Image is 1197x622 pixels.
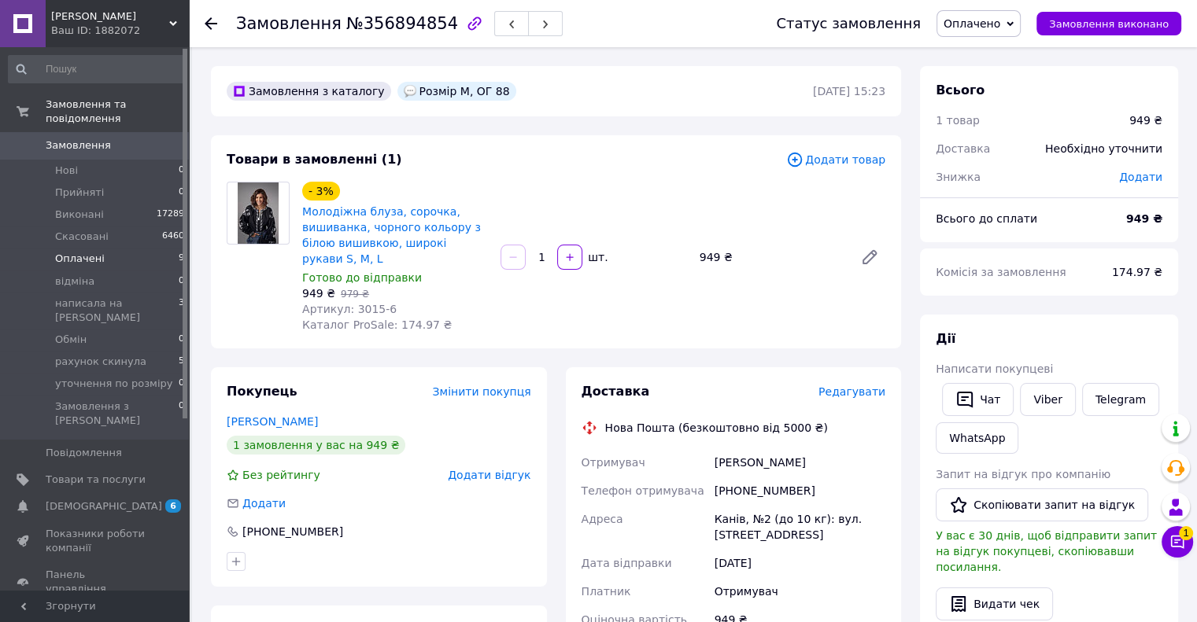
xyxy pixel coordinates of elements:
[433,385,531,398] span: Змінити покупця
[302,182,340,201] div: - 3%
[302,287,335,300] span: 949 ₴
[55,333,87,347] span: Обмін
[1129,112,1162,128] div: 949 ₴
[1049,18,1169,30] span: Замовлення виконано
[46,499,162,513] span: [DEMOGRAPHIC_DATA]
[238,182,279,244] img: Молодіжна блуза, сорочка, вишиванка, чорного кольору з білою вишивкою, широкі рукави S, M, L
[711,577,889,605] div: Отримувач
[936,468,1110,480] span: Запит на відгук про компанію
[51,9,169,24] span: Наталі
[46,473,146,487] span: Товари та послуги
[55,230,109,244] span: Скасовані
[582,557,672,569] span: Дата відправки
[227,152,402,167] span: Товари в замовленні (1)
[55,274,94,289] span: відміна
[302,271,422,284] span: Готово до відправки
[1179,526,1193,540] span: 1
[55,208,104,222] span: Виконані
[582,585,631,598] span: Платник
[1119,171,1162,183] span: Додати
[179,274,184,289] span: 0
[1036,12,1181,35] button: Замовлення виконано
[55,296,179,325] span: написала на [PERSON_NAME]
[397,82,516,101] div: Розмір M, ОГ 88
[776,16,921,31] div: Статус замовлення
[582,513,623,525] span: Адреса
[1036,131,1172,166] div: Необхідно уточнити
[936,529,1157,573] span: У вас є 30 днів, щоб відправити запит на відгук покупцеві, скопіювавши посилання.
[157,208,184,222] span: 17289
[711,549,889,577] div: [DATE]
[1082,383,1159,416] a: Telegram
[582,384,650,399] span: Доставка
[227,384,297,399] span: Покупець
[582,484,704,497] span: Телефон отримувача
[711,505,889,549] div: Канів, №2 (до 10 кг): вул. [STREET_ADDRESS]
[936,171,981,183] span: Знижка
[162,230,184,244] span: 6460
[1126,212,1162,225] b: 949 ₴
[227,82,391,101] div: Замовлення з каталогу
[936,331,955,346] span: Дії
[584,249,609,265] div: шт.
[936,363,1053,375] span: Написати покупцеві
[1112,266,1162,278] span: 174.97 ₴
[936,212,1037,225] span: Всього до сплати
[936,587,1053,620] button: Видати чек
[302,318,452,331] span: Каталог ProSale: 174.97 ₴
[936,488,1148,521] button: Скопіювати запит на відгук
[786,151,885,168] span: Додати товар
[346,14,458,33] span: №356894854
[179,355,184,369] span: 5
[46,446,122,460] span: Повідомлення
[242,469,320,481] span: Без рейтингу
[242,497,286,510] span: Додати
[55,164,78,178] span: Нові
[55,355,146,369] span: рахунок скинула
[179,377,184,391] span: 0
[601,420,832,436] div: Нова Пошта (безкоштовно від 5000 ₴)
[711,448,889,477] div: [PERSON_NAME]
[55,252,105,266] span: Оплачені
[944,17,1000,30] span: Оплачено
[46,568,146,596] span: Панель управління
[711,477,889,505] div: [PHONE_NUMBER]
[1162,526,1193,558] button: Чат з покупцем1
[241,524,345,539] div: [PHONE_NUMBER]
[448,469,530,481] span: Додати відгук
[51,24,189,38] div: Ваш ID: 1882072
[55,377,172,391] span: уточнення по розміру
[936,114,980,127] span: 1 товар
[813,85,885,98] time: [DATE] 15:23
[55,399,179,428] span: Замовлення з [PERSON_NAME]
[179,399,184,428] span: 0
[936,142,990,155] span: Доставка
[818,385,885,398] span: Редагувати
[404,85,416,98] img: :speech_balloon:
[854,241,885,273] a: Редагувати
[942,383,1014,416] button: Чат
[46,98,189,126] span: Замовлення та повідомлення
[55,186,104,200] span: Прийняті
[302,303,397,315] span: Артикул: 3015-6
[936,422,1018,454] a: WhatsApp
[179,186,184,200] span: 0
[582,456,645,469] span: Отримувач
[165,499,181,513] span: 6
[8,55,186,83] input: Пошук
[46,138,111,153] span: Замовлення
[302,205,481,265] a: Молодіжна блуза, сорочка, вишиванка, чорного кольору з білою вишивкою, широкі рукави S, M, L
[936,83,985,98] span: Всього
[205,16,217,31] div: Повернутися назад
[227,436,405,455] div: 1 замовлення у вас на 949 ₴
[341,289,369,300] span: 979 ₴
[1020,383,1075,416] a: Viber
[227,415,318,428] a: [PERSON_NAME]
[46,527,146,555] span: Показники роботи компанії
[179,252,184,266] span: 9
[236,14,342,33] span: Замовлення
[693,246,848,268] div: 949 ₴
[179,333,184,347] span: 0
[179,164,184,178] span: 0
[936,266,1066,278] span: Комісія за замовлення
